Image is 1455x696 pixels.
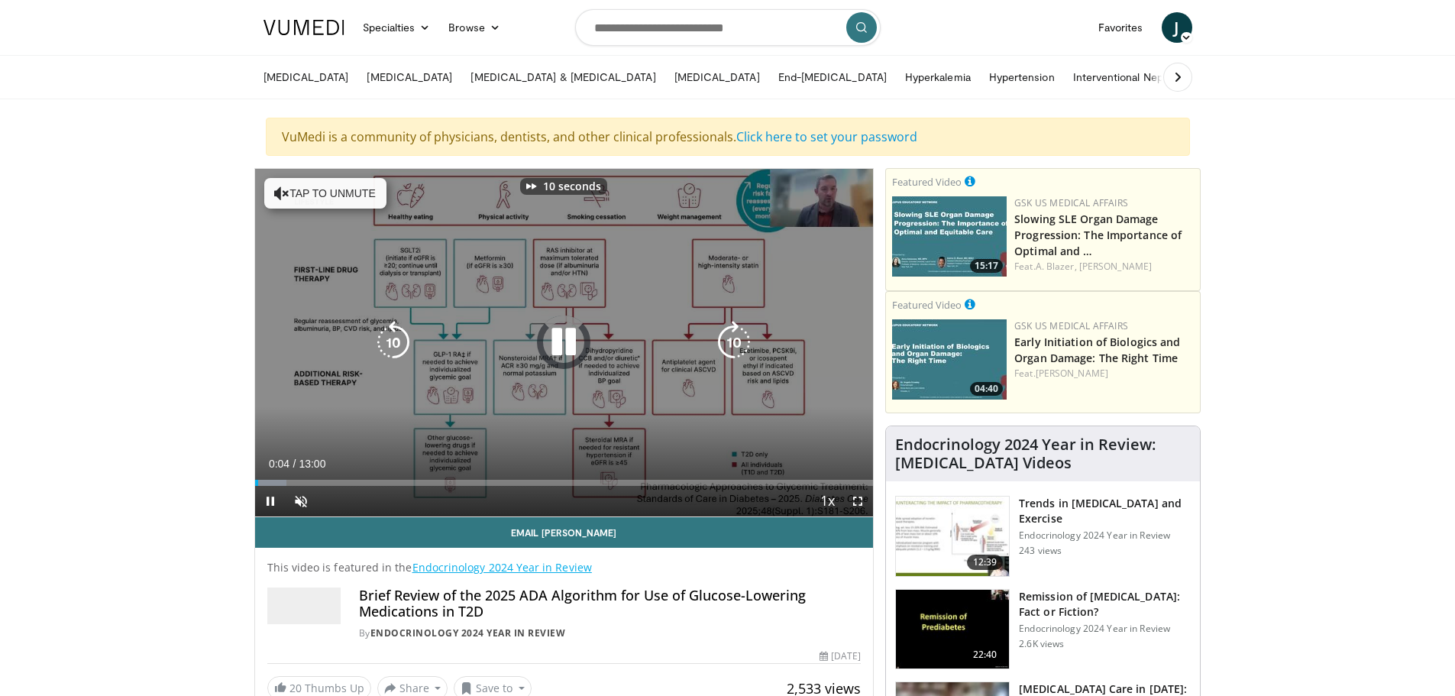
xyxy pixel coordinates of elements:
a: Slowing SLE Organ Damage Progression: The Importance of Optimal and … [1014,212,1182,258]
p: 2.6K views [1019,638,1064,650]
span: 12:39 [967,555,1004,570]
div: By [359,626,862,640]
span: 15:17 [970,259,1003,273]
p: Endocrinology 2024 Year in Review [1019,623,1191,635]
a: Interventional Nephrology [1064,62,1209,92]
a: 22:40 Remission of [MEDICAL_DATA]: Fact or Fiction? Endocrinology 2024 Year in Review 2.6K views [895,589,1191,670]
a: Browse [439,12,509,43]
a: End-[MEDICAL_DATA] [769,62,896,92]
a: Early Initiation of Biologics and Organ Damage: The Right Time [1014,335,1180,365]
span: 0:04 [269,458,289,470]
a: [PERSON_NAME] [1079,260,1152,273]
img: dff207f3-9236-4a51-a237-9c7125d9f9ab.png.150x105_q85_crop-smart_upscale.jpg [892,196,1007,277]
a: [MEDICAL_DATA] [357,62,461,92]
div: Feat. [1014,367,1194,380]
img: VuMedi Logo [264,20,344,35]
a: Hyperkalemia [896,62,980,92]
a: [MEDICAL_DATA] & [MEDICAL_DATA] [461,62,664,92]
img: b4d418dc-94e0-46e0-a7ce-92c3a6187fbe.png.150x105_q85_crop-smart_upscale.jpg [892,319,1007,400]
p: 10 seconds [543,181,601,192]
button: Unmute [286,486,316,516]
a: Endocrinology 2024 Year in Review [412,560,592,575]
input: Search topics, interventions [575,9,881,46]
h4: Endocrinology 2024 Year in Review: [MEDICAL_DATA] Videos [895,435,1191,472]
video-js: Video Player [255,169,874,517]
p: 243 views [1019,545,1062,557]
span: / [293,458,296,470]
a: [MEDICAL_DATA] [254,62,358,92]
a: GSK US Medical Affairs [1014,319,1128,332]
span: 04:40 [970,382,1003,396]
div: Progress Bar [255,480,874,486]
span: 22:40 [967,647,1004,662]
a: GSK US Medical Affairs [1014,196,1128,209]
button: Pause [255,486,286,516]
small: Featured Video [892,298,962,312]
a: Hypertension [980,62,1064,92]
a: Email [PERSON_NAME] [255,517,874,548]
img: 246990b5-c4c2-40f8-8a45-5ba11c19498c.150x105_q85_crop-smart_upscale.jpg [896,497,1009,576]
div: VuMedi is a community of physicians, dentists, and other clinical professionals. [266,118,1190,156]
span: 20 [289,681,302,695]
button: Playback Rate [812,486,842,516]
div: [DATE] [820,649,861,663]
span: 13:00 [299,458,325,470]
a: Specialties [354,12,440,43]
button: Fullscreen [842,486,873,516]
p: Endocrinology 2024 Year in Review [1019,529,1191,542]
h3: Remission of [MEDICAL_DATA]: Fact or Fiction? [1019,589,1191,620]
a: Click here to set your password [736,128,917,145]
a: Endocrinology 2024 Year in Review [370,626,566,639]
img: Endocrinology 2024 Year in Review [267,588,341,624]
img: 0da7d77d-a817-4bd9-a286-2915ecf1e40a.150x105_q85_crop-smart_upscale.jpg [896,590,1009,669]
button: Tap to unmute [264,178,386,209]
a: 15:17 [892,196,1007,277]
a: [MEDICAL_DATA] [665,62,769,92]
h3: Trends in [MEDICAL_DATA] and Exercise [1019,496,1191,526]
a: [PERSON_NAME] [1036,367,1108,380]
small: Featured Video [892,175,962,189]
a: Favorites [1089,12,1153,43]
a: A. Blazer, [1036,260,1077,273]
div: Feat. [1014,260,1194,274]
h4: Brief Review of the 2025 ADA Algorithm for Use of Glucose-Lowering Medications in T2D [359,588,862,620]
a: 12:39 Trends in [MEDICAL_DATA] and Exercise Endocrinology 2024 Year in Review 243 views [895,496,1191,577]
a: J [1162,12,1192,43]
p: This video is featured in the [267,560,862,575]
a: 04:40 [892,319,1007,400]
